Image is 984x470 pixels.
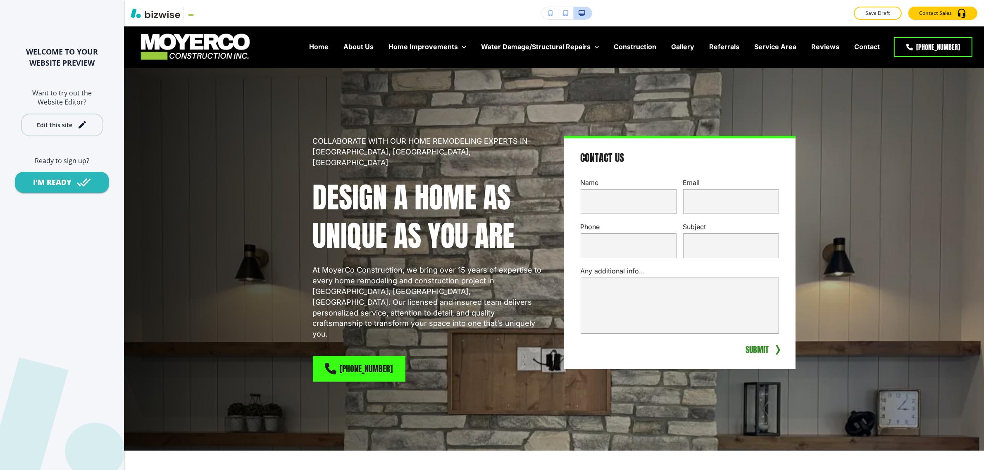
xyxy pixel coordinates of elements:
[744,344,771,356] button: SUBMIT
[13,46,111,69] h2: WELCOME TO YOUR WEBSITE PREVIEW
[581,266,779,276] p: Any additional info...
[581,222,677,232] p: Phone
[614,42,656,52] p: Construction
[481,42,591,52] p: Water Damage/Structural Repairs
[811,42,839,52] p: Reviews
[343,42,374,52] p: About Us
[313,356,405,382] a: [PHONE_NUMBER]
[865,9,891,17] p: Save Draft
[136,29,254,64] img: MoyerCo Construction
[581,152,624,165] h4: Contact Us
[309,42,329,52] p: Home
[919,9,952,17] p: Contact Sales
[13,88,111,107] h6: Want to try out the Website Editor?
[683,222,779,232] p: Subject
[313,178,544,255] p: DESIGN A HOME AS UNIQUE AS YOU ARE
[754,42,796,52] p: Service Area
[188,10,210,17] img: Your Logo
[388,42,458,52] p: Home Improvements
[908,7,977,20] button: Contact Sales
[683,178,779,188] p: Email
[581,178,677,188] p: Name
[37,122,72,128] div: Edit this site
[709,42,739,52] p: Referrals
[313,265,544,339] p: At MoyerCo Construction, we bring over 15 years of expertise to every home remodeling and constru...
[854,42,880,52] p: Contact
[894,37,972,57] a: [PHONE_NUMBER]
[15,172,109,193] button: I'M READY
[13,156,111,165] h6: Ready to sign up?
[33,177,71,188] div: I'M READY
[854,7,902,20] button: Save Draft
[671,42,694,52] p: Gallery
[313,136,544,168] p: COLLABORATE WITH OUR HOME REMODELING EXPERTS IN [GEOGRAPHIC_DATA], [GEOGRAPHIC_DATA], [GEOGRAPHIC...
[21,114,103,136] button: Edit this site
[131,8,180,18] img: Bizwise Logo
